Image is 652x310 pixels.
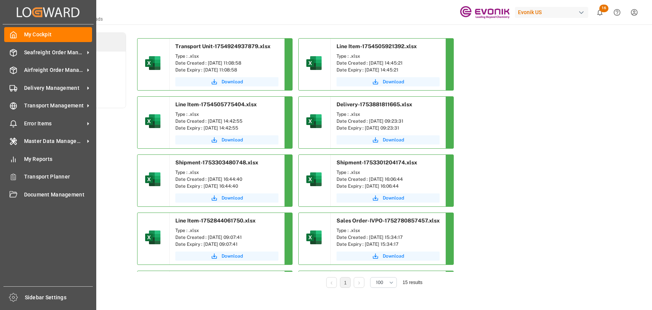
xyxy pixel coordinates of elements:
a: Document Management [4,187,92,202]
img: microsoft-excel-2019--v1.png [305,170,323,188]
div: Evonik US [515,7,588,18]
a: Transport Planner [4,169,92,184]
button: Help Center [608,4,626,21]
span: My Cockpit [24,31,92,39]
li: 1 [340,277,351,288]
div: Date Expiry : [DATE] 14:42:55 [175,125,278,131]
span: Shipment-1753301204174.xlsx [337,159,417,166]
img: Evonik-brand-mark-Deep-Purple-RGB.jpeg_1700498283.jpeg [460,6,510,19]
div: Type : .xlsx [175,227,278,234]
img: microsoft-excel-2019--v1.png [144,170,162,188]
span: Download [383,136,404,143]
li: Previous Page [326,277,337,288]
div: Type : .xlsx [337,111,440,118]
span: Delivery-1753881811665.xlsx [337,101,412,107]
div: Date Expiry : [DATE] 16:44:40 [175,183,278,190]
a: My Cockpit [4,27,92,42]
div: Type : .xlsx [337,169,440,176]
span: Line Item-1754505775404.xlsx [175,101,257,107]
span: Transport Planner [24,173,92,181]
li: Next Page [354,277,364,288]
div: Date Expiry : [DATE] 15:34:17 [337,241,440,248]
img: microsoft-excel-2019--v1.png [144,54,162,72]
button: Evonik US [515,5,591,19]
div: Date Created : [DATE] 16:44:40 [175,176,278,183]
span: Airfreight Order Management [24,66,84,74]
div: Date Created : [DATE] 15:34:17 [337,234,440,241]
img: microsoft-excel-2019--v1.png [144,112,162,130]
span: Download [383,253,404,260]
span: Download [383,78,404,85]
span: Download [222,78,243,85]
a: My Reports [4,151,92,166]
div: Type : .xlsx [337,53,440,60]
div: Date Created : [DATE] 14:42:55 [175,118,278,125]
button: show 16 new notifications [591,4,608,21]
button: Download [175,193,278,203]
button: Download [337,193,440,203]
div: Type : .xlsx [175,111,278,118]
span: 16 [599,5,608,12]
button: Download [175,135,278,144]
button: Download [337,77,440,86]
span: Master Data Management [24,137,84,145]
button: Download [175,252,278,261]
div: Date Expiry : [DATE] 11:08:58 [175,67,278,73]
span: Shipment-1753303480748.xlsx [175,159,258,166]
img: microsoft-excel-2019--v1.png [144,228,162,247]
div: Date Expiry : [DATE] 16:06:44 [337,183,440,190]
span: Transport Unit-1754924937879.xlsx [175,43,270,49]
div: Date Expiry : [DATE] 09:07:41 [175,241,278,248]
span: Sales Order-IVPO-1752780857457.xlsx [337,217,440,224]
span: Line Item-1752844061750.xlsx [175,217,256,224]
span: Transport Management [24,102,84,110]
div: Type : .xlsx [175,169,278,176]
span: Error Items [24,120,84,128]
span: Download [222,253,243,260]
span: Document Management [24,191,92,199]
a: 1 [344,280,347,286]
span: Download [383,195,404,201]
button: open menu [370,277,397,288]
div: Type : .xlsx [175,53,278,60]
span: 100 [376,279,383,286]
div: Date Expiry : [DATE] 09:23:31 [337,125,440,131]
span: My Reports [24,155,92,163]
img: microsoft-excel-2019--v1.png [305,112,323,130]
div: Date Created : [DATE] 11:08:58 [175,60,278,67]
span: Delivery Management [24,84,84,92]
button: Download [337,135,440,144]
span: 15 results [403,280,422,285]
button: Download [175,77,278,86]
div: Date Created : [DATE] 16:06:44 [337,176,440,183]
img: microsoft-excel-2019--v1.png [305,228,323,247]
span: Line Item-1754505921392.xlsx [337,43,417,49]
div: Date Created : [DATE] 09:07:41 [175,234,278,241]
span: Sidebar Settings [25,294,93,302]
div: Date Created : [DATE] 09:23:31 [337,118,440,125]
div: Date Expiry : [DATE] 14:45:21 [337,67,440,73]
span: Download [222,136,243,143]
img: microsoft-excel-2019--v1.png [305,54,323,72]
div: Date Created : [DATE] 14:45:21 [337,60,440,67]
div: Type : .xlsx [337,227,440,234]
button: Download [337,252,440,261]
span: Seafreight Order Management [24,49,84,57]
span: Download [222,195,243,201]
